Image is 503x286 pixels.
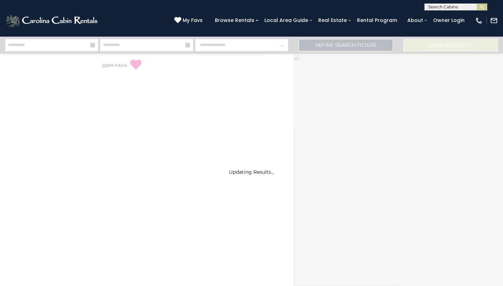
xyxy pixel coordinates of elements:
img: mail-regular-white.png [490,17,498,24]
a: Local Area Guide [261,15,312,26]
a: Owner Login [430,15,468,26]
a: Browse Rentals [211,15,258,26]
span: My Favs [183,17,203,24]
img: White-1-2.png [5,14,100,28]
a: Real Estate [315,15,350,26]
a: Rental Program [353,15,401,26]
a: About [404,15,427,26]
img: phone-regular-white.png [475,17,483,24]
a: My Favs [174,17,204,24]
